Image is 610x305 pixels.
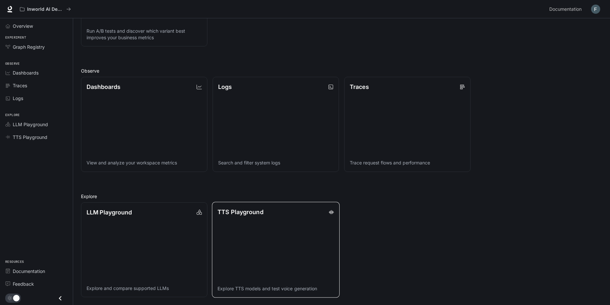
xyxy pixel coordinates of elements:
[13,268,45,275] span: Documentation
[3,67,70,78] a: Dashboards
[87,160,202,166] p: View and analyze your workspace metrics
[13,43,45,50] span: Graph Registry
[87,82,120,91] p: Dashboards
[3,80,70,91] a: Traces
[27,7,64,12] p: Inworld AI Demos
[81,67,602,74] h2: Observe
[350,82,369,91] p: Traces
[3,278,70,290] a: Feedback
[218,82,232,91] p: Logs
[350,160,465,166] p: Trace request flows and performance
[591,5,600,14] img: User avatar
[17,3,74,16] button: All workspaces
[3,41,70,53] a: Graph Registry
[3,20,70,32] a: Overview
[13,69,39,76] span: Dashboards
[13,121,48,128] span: LLM Playground
[3,265,70,277] a: Documentation
[217,207,263,216] p: TTS Playground
[13,82,27,89] span: Traces
[81,193,602,200] h2: Explore
[87,28,202,41] p: Run A/B tests and discover which variant best improves your business metrics
[13,134,47,141] span: TTS Playground
[81,77,207,172] a: DashboardsView and analyze your workspace metrics
[3,93,70,104] a: Logs
[212,202,340,297] a: TTS PlaygroundExplore TTS models and test voice generation
[87,285,202,292] p: Explore and compare supported LLMs
[217,285,334,292] p: Explore TTS models and test voice generation
[13,23,33,29] span: Overview
[81,202,207,297] a: LLM PlaygroundExplore and compare supported LLMs
[213,77,339,172] a: LogsSearch and filter system logs
[87,208,132,217] p: LLM Playground
[3,119,70,130] a: LLM Playground
[344,77,471,172] a: TracesTrace request flows and performance
[218,160,333,166] p: Search and filter system logs
[3,131,70,143] a: TTS Playground
[13,294,20,301] span: Dark mode toggle
[547,3,586,16] a: Documentation
[589,3,602,16] button: User avatar
[53,292,68,305] button: Close drawer
[549,5,582,13] span: Documentation
[13,95,23,102] span: Logs
[13,280,34,287] span: Feedback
